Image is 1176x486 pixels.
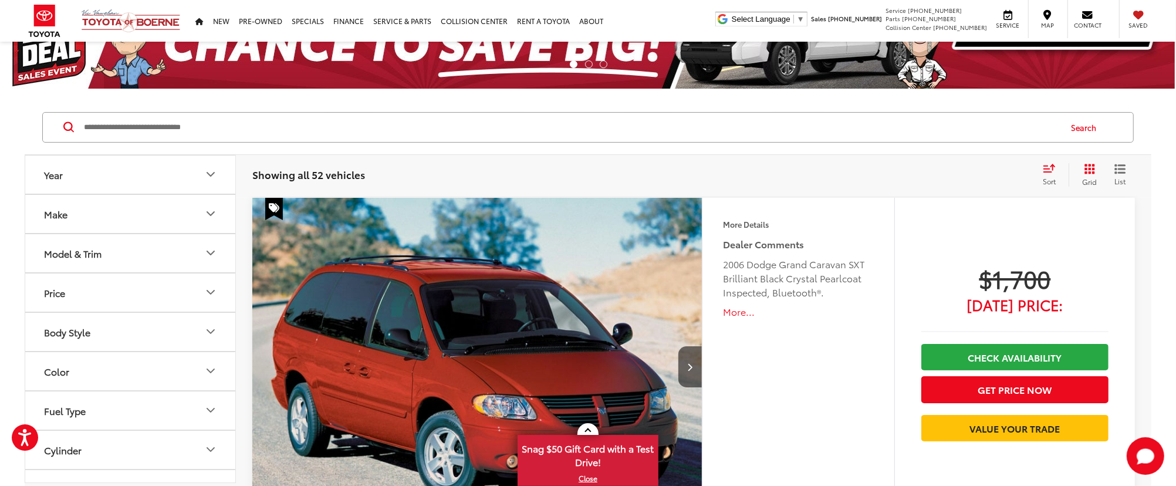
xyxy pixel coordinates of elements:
[1126,21,1151,29] span: Saved
[1074,21,1101,29] span: Contact
[886,6,906,15] span: Service
[83,113,1060,141] input: Search by Make, Model, or Keyword
[1060,113,1113,142] button: Search
[204,167,218,181] div: Year
[204,246,218,260] div: Model & Trim
[921,344,1109,370] a: Check Availability
[25,195,236,233] button: MakeMake
[933,23,987,32] span: [PHONE_NUMBER]
[723,305,874,319] button: More...
[1106,163,1135,187] button: List View
[921,299,1109,310] span: [DATE] Price:
[44,248,102,259] div: Model & Trim
[44,405,86,416] div: Fuel Type
[1035,21,1060,29] span: Map
[25,274,236,312] button: PricePrice
[921,264,1109,293] span: $1,700
[44,287,65,298] div: Price
[921,376,1109,403] button: Get Price Now
[793,15,794,23] span: ​
[828,14,882,23] span: [PHONE_NUMBER]
[204,325,218,339] div: Body Style
[1043,176,1056,186] span: Sort
[678,346,702,387] button: Next image
[25,313,236,351] button: Body StyleBody Style
[886,23,931,32] span: Collision Center
[44,366,69,377] div: Color
[995,21,1021,29] span: Service
[1127,437,1164,475] svg: Start Chat
[519,436,657,472] span: Snag $50 Gift Card with a Test Drive!
[265,198,283,220] span: Special
[811,14,826,23] span: Sales
[723,257,874,299] div: 2006 Dodge Grand Caravan SXT Brilliant Black Crystal Pearlcoat Inspected, Bluetooth®.
[25,234,236,272] button: Model & TrimModel & Trim
[204,285,218,299] div: Price
[732,15,790,23] span: Select Language
[81,9,181,33] img: Vic Vaughan Toyota of Boerne
[908,6,962,15] span: [PHONE_NUMBER]
[204,443,218,457] div: Cylinder
[1114,176,1126,186] span: List
[25,431,236,469] button: CylinderCylinder
[1082,177,1097,187] span: Grid
[25,392,236,430] button: Fuel TypeFuel Type
[44,169,63,180] div: Year
[252,167,365,181] span: Showing all 52 vehicles
[44,326,90,338] div: Body Style
[44,208,67,220] div: Make
[204,207,218,221] div: Make
[723,237,874,251] h5: Dealer Comments
[1127,437,1164,475] button: Toggle Chat Window
[44,444,82,455] div: Cylinder
[921,415,1109,441] a: Value Your Trade
[204,403,218,417] div: Fuel Type
[886,14,900,23] span: Parts
[902,14,956,23] span: [PHONE_NUMBER]
[723,220,874,228] h4: More Details
[732,15,805,23] a: Select Language​
[1069,163,1106,187] button: Grid View
[797,15,805,23] span: ▼
[1037,163,1069,187] button: Select sort value
[204,364,218,378] div: Color
[25,156,236,194] button: YearYear
[25,352,236,390] button: ColorColor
